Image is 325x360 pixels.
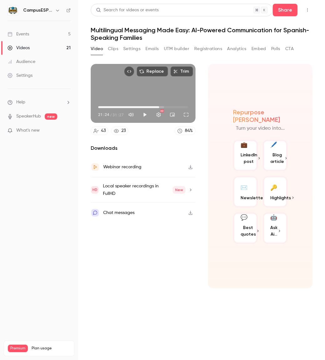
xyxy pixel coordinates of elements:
button: CTA [285,44,294,54]
button: Mute [125,108,137,121]
div: 🤖 [270,213,277,222]
div: Audience [8,59,35,65]
button: Settings [123,44,140,54]
h6: CampusESP Academy [23,7,53,13]
div: Chat messages [103,209,135,217]
div: 💬 [241,213,247,222]
h2: Repurpose [PERSON_NAME] [233,108,288,123]
p: Turn your video into... [236,125,285,132]
button: Play [139,108,151,121]
span: Best quotes [241,224,256,237]
div: 🖊️ [270,141,277,149]
span: Plan usage [32,346,70,351]
div: 43 [101,128,106,134]
span: / [110,112,112,117]
span: New [173,186,185,194]
button: ✉️Newsletter [233,176,258,207]
span: Ask Ai... [270,224,277,237]
button: 💼LinkedIn post [233,140,258,171]
button: Embed video [124,66,134,76]
button: Settings [152,108,165,121]
span: Help [16,99,25,106]
button: Analytics [227,44,246,54]
button: 🖊️Blog article [263,140,287,171]
a: SpeakerHub [16,113,41,120]
button: Embed [251,44,266,54]
div: Videos [8,45,30,51]
button: Registrations [194,44,222,54]
div: Search for videos or events [96,7,159,13]
div: Local speaker recordings in FullHD [103,182,185,197]
button: Replace [137,66,168,76]
span: Blog article [270,152,284,165]
span: Highlights [270,195,291,201]
div: HD [160,109,164,112]
a: 23 [111,127,129,135]
h2: Downloads [91,144,196,152]
div: 🔑 [270,182,277,192]
div: Webinar recording [103,163,141,171]
button: Polls [271,44,280,54]
span: 31:27 [113,112,124,117]
button: UTM builder [164,44,189,54]
iframe: Noticeable Trigger [63,128,71,133]
button: Share [273,4,297,16]
img: CampusESP Academy [8,5,18,15]
div: 23 [121,128,126,134]
span: Newsletter [241,195,265,201]
button: Turn off miniplayer [166,108,179,121]
span: What's new [16,127,40,134]
button: Trim [170,66,193,76]
h1: Multilingual Messaging Made Easy: AI-Powered Communication for Spanish-Speaking Families [91,26,312,41]
button: 🤖Ask Ai... [263,212,287,244]
div: 💼 [241,141,247,149]
span: 21:24 [98,112,109,117]
button: 💬Best quotes [233,212,258,244]
button: Clips [108,44,118,54]
button: Video [91,44,103,54]
button: 🔑Highlights [263,176,287,207]
button: Top Bar Actions [302,5,312,15]
div: 84 % [185,128,193,134]
div: 21:24 [98,112,124,117]
button: Full screen [180,108,192,121]
span: Premium [8,345,28,352]
button: Emails [145,44,159,54]
div: Events [8,31,29,37]
div: ✉️ [241,182,247,192]
a: 84% [175,127,196,135]
li: help-dropdown-opener [8,99,71,106]
span: LinkedIn post [241,152,257,165]
div: Settings [8,72,33,79]
span: new [45,113,57,120]
a: 43 [91,127,109,135]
